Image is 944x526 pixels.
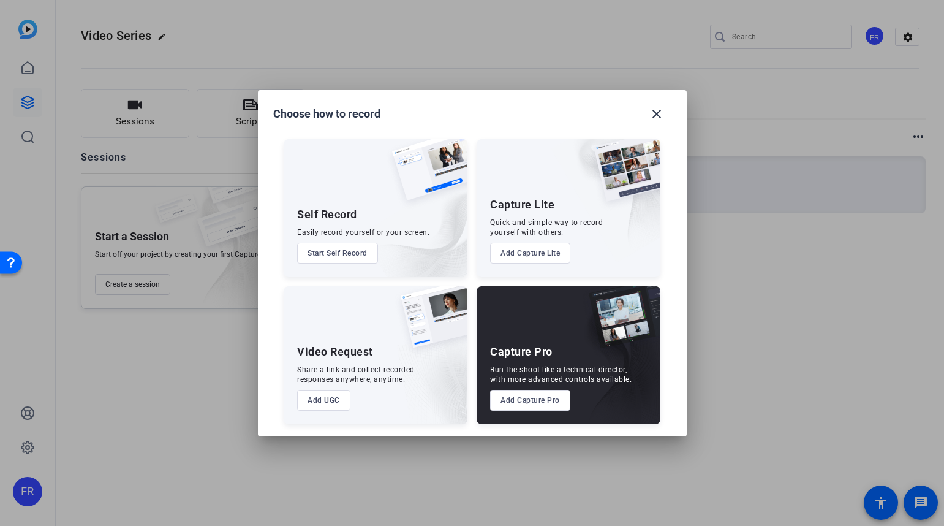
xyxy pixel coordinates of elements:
[297,227,429,237] div: Easily record yourself or your screen.
[297,243,378,264] button: Start Self Record
[297,365,415,384] div: Share a link and collect recorded responses anywhere, anytime.
[297,345,373,359] div: Video Request
[490,390,570,411] button: Add Capture Pro
[383,139,467,213] img: self-record.png
[649,107,664,121] mat-icon: close
[490,243,570,264] button: Add Capture Lite
[490,197,554,212] div: Capture Lite
[396,324,467,424] img: embarkstudio-ugc-content.png
[584,139,660,214] img: capture-lite.png
[490,345,553,359] div: Capture Pro
[490,218,603,237] div: Quick and simple way to record yourself with others.
[490,365,632,384] div: Run the shoot like a technical director, with more advanced controls available.
[297,390,350,411] button: Add UGC
[570,302,660,424] img: embarkstudio-capture-pro.png
[580,286,660,361] img: capture-pro.png
[361,166,467,277] img: embarkstudio-self-record.png
[297,207,357,222] div: Self Record
[551,139,660,262] img: embarkstudio-capture-lite.png
[391,286,467,360] img: ugc-content.png
[273,107,380,121] h1: Choose how to record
